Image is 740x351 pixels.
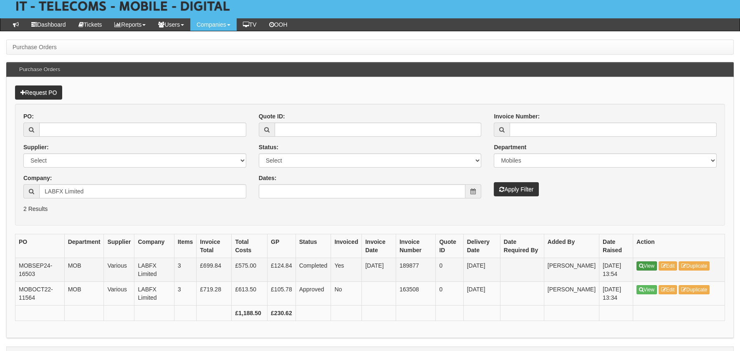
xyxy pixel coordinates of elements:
th: Invoiced [331,234,362,258]
label: PO: [23,112,34,120]
th: Items [174,234,197,258]
td: Various [104,281,134,305]
a: View [636,285,657,294]
td: 3 [174,258,197,281]
td: 0 [436,281,463,305]
th: PO [15,234,65,258]
th: Supplier [104,234,134,258]
th: Quote ID [436,234,463,258]
label: Department [494,143,526,151]
label: Quote ID: [259,112,285,120]
a: TV [237,18,263,31]
a: Edit [659,261,677,271]
td: Yes [331,258,362,281]
a: Tickets [72,18,109,31]
label: Status: [259,143,278,151]
td: Completed [295,258,331,281]
th: Invoice Date [362,234,396,258]
td: £105.78 [268,281,296,305]
a: Edit [659,285,677,294]
td: 3 [174,281,197,305]
p: 2 Results [23,205,717,213]
th: Delivery Date [463,234,500,258]
th: £1,188.50 [232,305,268,321]
td: MOBSEP24-16503 [15,258,65,281]
td: [DATE] [463,258,500,281]
td: Various [104,258,134,281]
td: 189877 [396,258,436,281]
th: Status [295,234,331,258]
h3: Purchase Orders [15,63,64,77]
a: Dashboard [25,18,72,31]
td: MOB [64,281,104,305]
a: Duplicate [679,285,710,294]
td: [DATE] 13:54 [599,258,633,281]
td: MOB [64,258,104,281]
td: [DATE] [463,281,500,305]
td: [DATE] 13:34 [599,281,633,305]
td: £124.84 [268,258,296,281]
td: £699.84 [197,258,232,281]
a: Users [152,18,190,31]
label: Invoice Number: [494,112,540,120]
button: Apply Filter [494,182,539,196]
td: £575.00 [232,258,268,281]
a: OOH [263,18,294,31]
td: LABFX Limited [134,258,174,281]
td: 0 [436,258,463,281]
td: [PERSON_NAME] [544,281,599,305]
td: £613.50 [232,281,268,305]
a: Request PO [15,85,62,100]
td: MOBOCT22-11564 [15,281,65,305]
td: 163508 [396,281,436,305]
th: £230.62 [268,305,296,321]
td: Approved [295,281,331,305]
a: Reports [108,18,152,31]
td: [PERSON_NAME] [544,258,599,281]
label: Company: [23,174,52,182]
li: Purchase Orders [13,43,57,51]
th: Added By [544,234,599,258]
td: [DATE] [362,258,396,281]
td: £719.28 [197,281,232,305]
a: View [636,261,657,271]
th: Company [134,234,174,258]
td: LABFX Limited [134,281,174,305]
th: Action [633,234,725,258]
th: Total Costs [232,234,268,258]
th: Department [64,234,104,258]
label: Supplier: [23,143,49,151]
th: Date Required By [500,234,544,258]
th: Invoice Total [197,234,232,258]
th: Date Raised [599,234,633,258]
th: GP [268,234,296,258]
label: Dates: [259,174,277,182]
th: Invoice Number [396,234,436,258]
td: No [331,281,362,305]
a: Companies [190,18,237,31]
a: Duplicate [679,261,710,271]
